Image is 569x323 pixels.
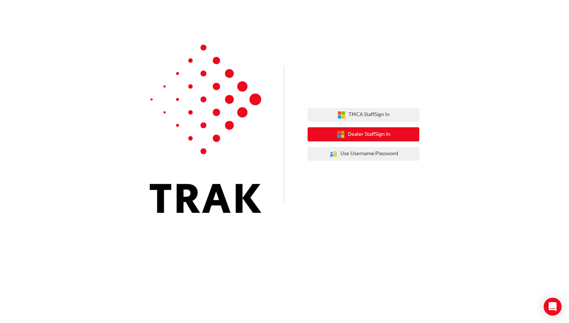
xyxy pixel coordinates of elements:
span: TMCA Staff Sign In [349,111,390,119]
span: Use Username/Password [340,150,398,158]
span: Dealer Staff Sign In [348,130,390,139]
button: TMCA StaffSign In [308,108,419,122]
button: Use Username/Password [308,147,419,161]
div: Open Intercom Messenger [544,298,562,316]
button: Dealer StaffSign In [308,127,419,141]
img: Trak [150,45,261,213]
